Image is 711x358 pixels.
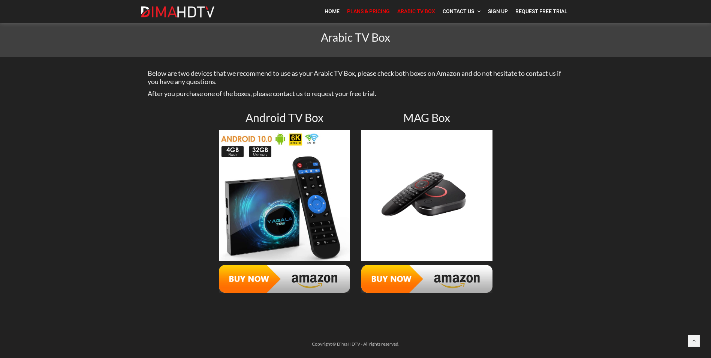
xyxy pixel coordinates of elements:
[688,335,700,347] a: Back to top
[148,89,376,98] span: After you purchase one of the boxes, please contact us to request your free trial.
[484,4,512,19] a: Sign Up
[347,8,390,14] span: Plans & Pricing
[443,8,474,14] span: Contact Us
[397,8,435,14] span: Arabic TV Box
[488,8,508,14] span: Sign Up
[343,4,394,19] a: Plans & Pricing
[136,340,575,349] div: Copyright © Dima HDTV - All rights reserved.
[148,69,561,86] span: Below are two devices that we recommend to use as your Arabic TV Box, please check both boxes on ...
[515,8,567,14] span: Request Free Trial
[512,4,571,19] a: Request Free Trial
[325,8,340,14] span: Home
[321,30,390,44] span: Arabic TV Box
[403,111,450,124] span: MAG Box
[140,6,215,18] img: Dima HDTV
[439,4,484,19] a: Contact Us
[245,111,323,124] span: Android TV Box
[321,4,343,19] a: Home
[394,4,439,19] a: Arabic TV Box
